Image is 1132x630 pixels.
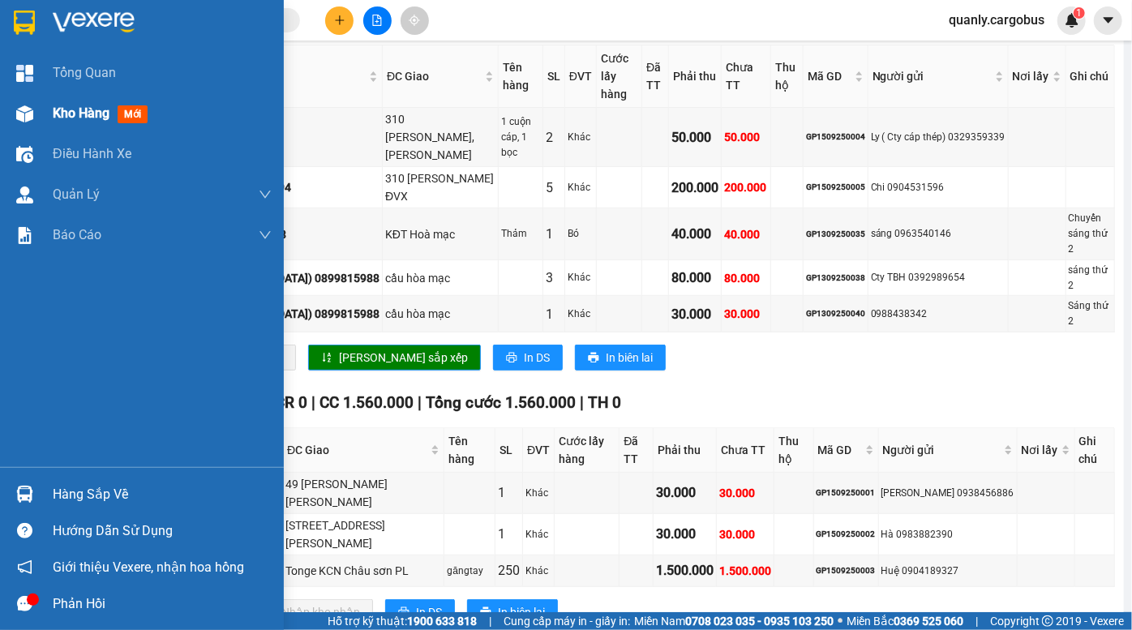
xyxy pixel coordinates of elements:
strong: 0369 525 060 [894,615,963,628]
span: quanly.cargobus [936,10,1057,30]
span: notification [17,559,32,575]
span: CC 1.560.000 [319,393,414,412]
span: copyright [1042,615,1053,627]
span: ĐC Giao [387,67,482,85]
div: 1 [498,482,520,503]
button: caret-down [1094,6,1122,35]
div: 40.000 [671,224,718,244]
td: GP1309250040 [804,296,868,332]
span: Mã GD [818,441,862,459]
button: printerIn DS [493,345,563,371]
span: down [259,188,272,201]
strong: 1900 633 818 [407,615,477,628]
div: sáng 0963540146 [871,226,1006,242]
div: Thảm [501,226,540,242]
span: file-add [371,15,383,26]
td: GP1509250001 [814,473,879,514]
div: Huệ 0904189327 [881,564,1014,579]
th: Thu hộ [774,428,813,473]
span: Báo cáo [53,225,101,245]
div: Khác [568,180,594,195]
td: GP1509250002 [814,514,879,555]
span: 1 [1076,7,1082,19]
div: Khác [525,527,551,542]
div: GP1509250002 [817,528,876,541]
span: Tổng Quan [53,62,116,83]
div: [STREET_ADDRESS][PERSON_NAME] [285,516,441,552]
span: In DS [524,349,550,366]
div: GP1509250001 [817,486,876,499]
span: ⚪️ [838,618,843,624]
div: Cty TBH 0392989654 [871,270,1006,285]
span: caret-down [1101,13,1116,28]
button: aim [401,6,429,35]
div: 0988438342 [871,306,1006,322]
th: Cước lấy hàng [597,45,642,108]
span: Cung cấp máy in - giấy in: [504,612,630,630]
td: GP1509250003 [814,555,879,587]
td: GP1309250038 [804,260,868,297]
th: SL [495,428,523,473]
div: 1.500.000 [656,560,714,581]
th: Chưa TT [717,428,774,473]
div: GP1509250004 [806,131,865,144]
div: 310 [PERSON_NAME],[PERSON_NAME] [385,110,495,164]
div: Phản hồi [53,592,272,616]
div: Hàng sắp về [53,482,272,507]
div: 5 [546,178,562,198]
div: 80.000 [671,268,718,288]
span: | [311,393,315,412]
th: Phải thu [654,428,717,473]
button: printerIn biên lai [575,345,666,371]
span: Miền Bắc [847,612,963,630]
th: ĐVT [565,45,597,108]
span: In biên lai [498,603,545,621]
button: plus [325,6,354,35]
span: Giới thiệu Vexere, nhận hoa hồng [53,557,244,577]
span: [PERSON_NAME] sắp xếp [339,349,468,366]
span: aim [409,15,420,26]
span: Người gửi [883,441,1001,459]
span: Người gửi [873,67,992,85]
span: Tổng cước 1.560.000 [426,393,576,412]
span: Nơi lấy [1022,441,1058,459]
div: 50.000 [724,128,767,146]
img: dashboard-icon [16,65,33,82]
div: 310 [PERSON_NAME] ĐVX [385,169,495,205]
span: Miền Nam [634,612,834,630]
div: 1.500.000 [719,562,771,580]
strong: 0708 023 035 - 0935 103 250 [685,615,834,628]
td: GP1309250035 [804,208,868,260]
th: Phải thu [669,45,722,108]
sup: 1 [1074,7,1085,19]
div: Hướng dẫn sử dụng [53,519,272,543]
div: Khác [525,564,551,579]
div: Chi 0904531596 [871,180,1006,195]
th: Tên hàng [444,428,495,473]
div: 1 cuộn cáp, 1 bọc [501,114,540,161]
th: Đã TT [620,428,654,473]
img: solution-icon [16,227,33,244]
div: 3 [546,268,562,288]
span: printer [506,352,517,365]
span: printer [398,606,409,619]
div: Sáng thứ 2 [1069,298,1112,329]
div: 1 [546,304,562,324]
div: găngtay [447,564,492,579]
div: [PERSON_NAME] 0938456886 [881,486,1014,501]
div: 30.000 [671,304,718,324]
div: GP1309250040 [806,307,865,320]
th: Ghi chú [1075,428,1115,473]
th: Đã TT [642,45,669,108]
span: ĐC Giao [287,441,427,459]
div: 50.000 [671,127,718,148]
img: logo-vxr [14,11,35,35]
div: cầu hòa mạc [385,269,495,287]
div: Chuyến sáng thứ 2 [1069,211,1112,257]
span: down [259,229,272,242]
div: 49 [PERSON_NAME] [PERSON_NAME] [285,475,441,511]
span: Kho hàng [53,105,109,121]
th: SL [543,45,565,108]
span: Quản Lý [53,184,100,204]
div: 30.000 [719,484,771,502]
